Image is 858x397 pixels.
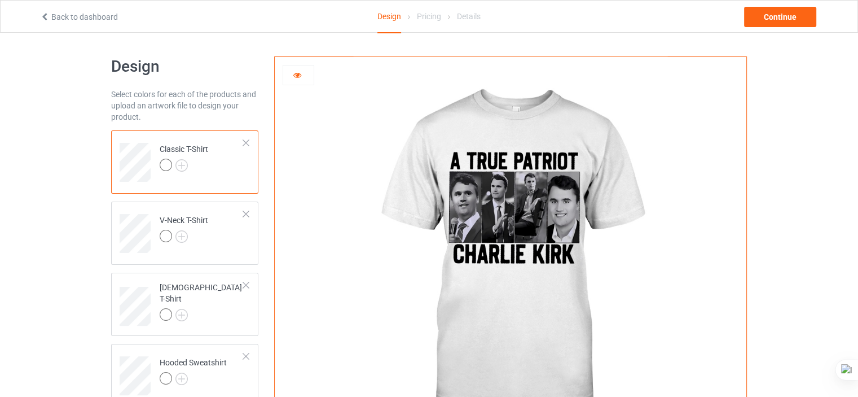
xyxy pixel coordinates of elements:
[111,202,258,265] div: V-Neck T-Shirt
[111,56,258,77] h1: Design
[175,373,188,385] img: svg+xml;base64,PD94bWwgdmVyc2lvbj0iMS4wIiBlbmNvZGluZz0iVVRGLTgiPz4KPHN2ZyB3aWR0aD0iMjJweCIgaGVpZ2...
[160,357,227,384] div: Hooded Sweatshirt
[175,230,188,243] img: svg+xml;base64,PD94bWwgdmVyc2lvbj0iMS4wIiBlbmNvZGluZz0iVVRGLTgiPz4KPHN2ZyB3aWR0aD0iMjJweCIgaGVpZ2...
[377,1,401,33] div: Design
[175,159,188,172] img: svg+xml;base64,PD94bWwgdmVyc2lvbj0iMS4wIiBlbmNvZGluZz0iVVRGLTgiPz4KPHN2ZyB3aWR0aD0iMjJweCIgaGVpZ2...
[111,130,258,194] div: Classic T-Shirt
[160,143,208,171] div: Classic T-Shirt
[744,7,816,27] div: Continue
[111,89,258,123] div: Select colors for each of the products and upload an artwork file to design your product.
[160,282,244,320] div: [DEMOGRAPHIC_DATA] T-Shirt
[40,12,118,21] a: Back to dashboard
[111,273,258,336] div: [DEMOGRAPHIC_DATA] T-Shirt
[160,215,208,242] div: V-Neck T-Shirt
[457,1,481,32] div: Details
[175,309,188,321] img: svg+xml;base64,PD94bWwgdmVyc2lvbj0iMS4wIiBlbmNvZGluZz0iVVRGLTgiPz4KPHN2ZyB3aWR0aD0iMjJweCIgaGVpZ2...
[417,1,441,32] div: Pricing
